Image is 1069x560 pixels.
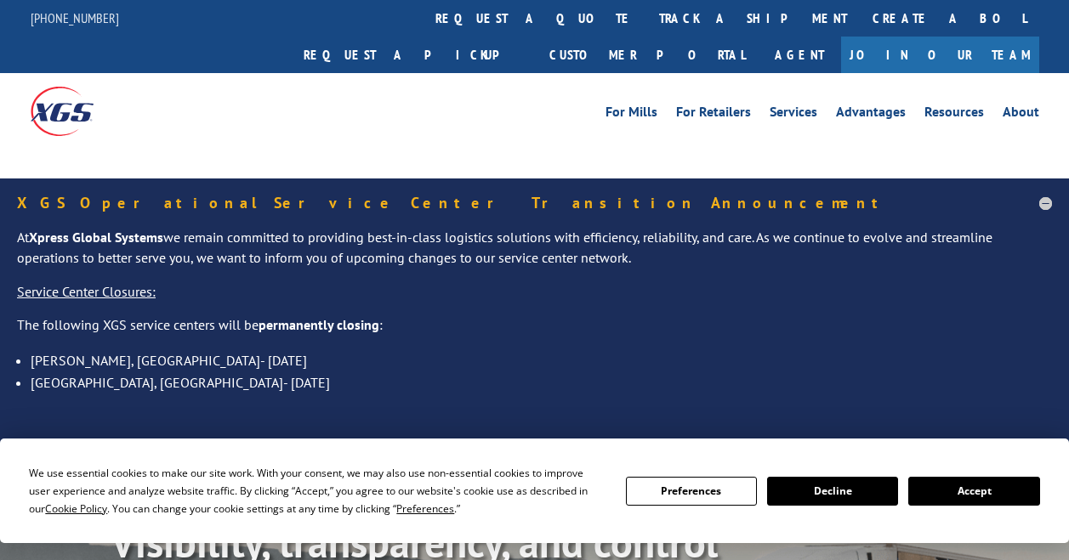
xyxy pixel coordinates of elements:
[626,477,757,506] button: Preferences
[908,477,1039,506] button: Accept
[770,105,817,124] a: Services
[259,316,379,333] strong: permanently closing
[17,228,1052,282] p: At we remain committed to providing best-in-class logistics solutions with efficiency, reliabilit...
[396,501,454,516] span: Preferences
[758,37,841,73] a: Agent
[31,371,1052,393] li: [GEOGRAPHIC_DATA], [GEOGRAPHIC_DATA]- [DATE]
[767,477,898,506] button: Decline
[17,195,1052,211] h5: XGS Operational Service Center Transition Announcement
[17,283,156,300] u: Service Center Closures:
[31,349,1052,371] li: [PERSON_NAME], [GEOGRAPHIC_DATA]- [DATE]
[676,105,751,124] a: For Retailers
[29,229,163,246] strong: Xpress Global Systems
[1003,105,1039,124] a: About
[45,501,107,516] span: Cookie Policy
[29,464,605,518] div: We use essential cookies to make our site work. With your consent, we may also use non-essential ...
[31,9,119,26] a: [PHONE_NUMBER]
[924,105,984,124] a: Resources
[841,37,1039,73] a: Join Our Team
[537,37,758,73] a: Customer Portal
[606,105,657,124] a: For Mills
[17,315,1052,349] p: The following XGS service centers will be :
[836,105,906,124] a: Advantages
[291,37,537,73] a: Request a pickup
